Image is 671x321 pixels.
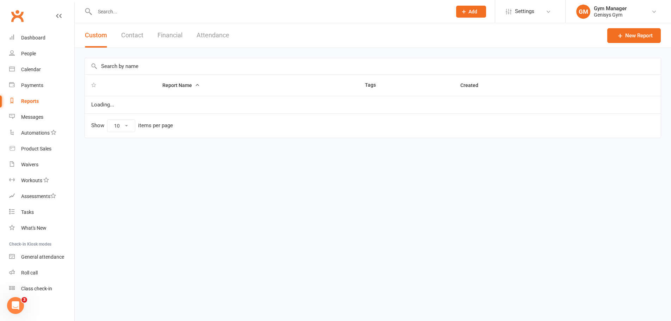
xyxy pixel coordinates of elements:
div: Assessments [21,193,56,199]
div: Gym Manager [594,5,627,12]
div: Product Sales [21,146,51,152]
div: Class check-in [21,286,52,291]
a: Class kiosk mode [9,281,74,297]
div: Dashboard [21,35,45,41]
a: Messages [9,109,74,125]
a: Waivers [9,157,74,173]
input: Search... [93,7,447,17]
button: Created [460,81,486,89]
a: Workouts [9,173,74,189]
button: Custom [85,23,107,48]
div: Payments [21,82,43,88]
th: Tags [359,75,454,96]
div: Tasks [21,209,34,215]
div: People [21,51,36,56]
div: GM [576,5,590,19]
div: General attendance [21,254,64,260]
a: Reports [9,93,74,109]
span: Add [468,9,477,14]
iframe: Intercom live chat [7,297,24,314]
a: New Report [607,28,661,43]
a: Roll call [9,265,74,281]
button: Contact [121,23,143,48]
td: Loading... [85,96,661,113]
input: Search by name [85,58,661,74]
button: Financial [157,23,182,48]
div: Show [91,119,173,132]
span: Settings [515,4,534,19]
a: Assessments [9,189,74,204]
a: Payments [9,78,74,93]
div: Waivers [21,162,38,167]
a: What's New [9,220,74,236]
div: Calendar [21,67,41,72]
a: Dashboard [9,30,74,46]
a: Automations [9,125,74,141]
a: Clubworx [8,7,26,25]
a: Tasks [9,204,74,220]
div: What's New [21,225,46,231]
a: General attendance kiosk mode [9,249,74,265]
div: Genisys Gym [594,12,627,18]
button: Add [456,6,486,18]
a: Product Sales [9,141,74,157]
span: Created [460,82,486,88]
a: Calendar [9,62,74,78]
div: Workouts [21,178,42,183]
div: Roll call [21,270,38,276]
div: items per page [138,123,173,129]
div: Messages [21,114,43,120]
span: Report Name [162,82,200,88]
button: Report Name [162,81,200,89]
div: Automations [21,130,50,136]
span: 3 [21,297,27,303]
a: People [9,46,74,62]
div: Reports [21,98,39,104]
button: Attendance [197,23,229,48]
